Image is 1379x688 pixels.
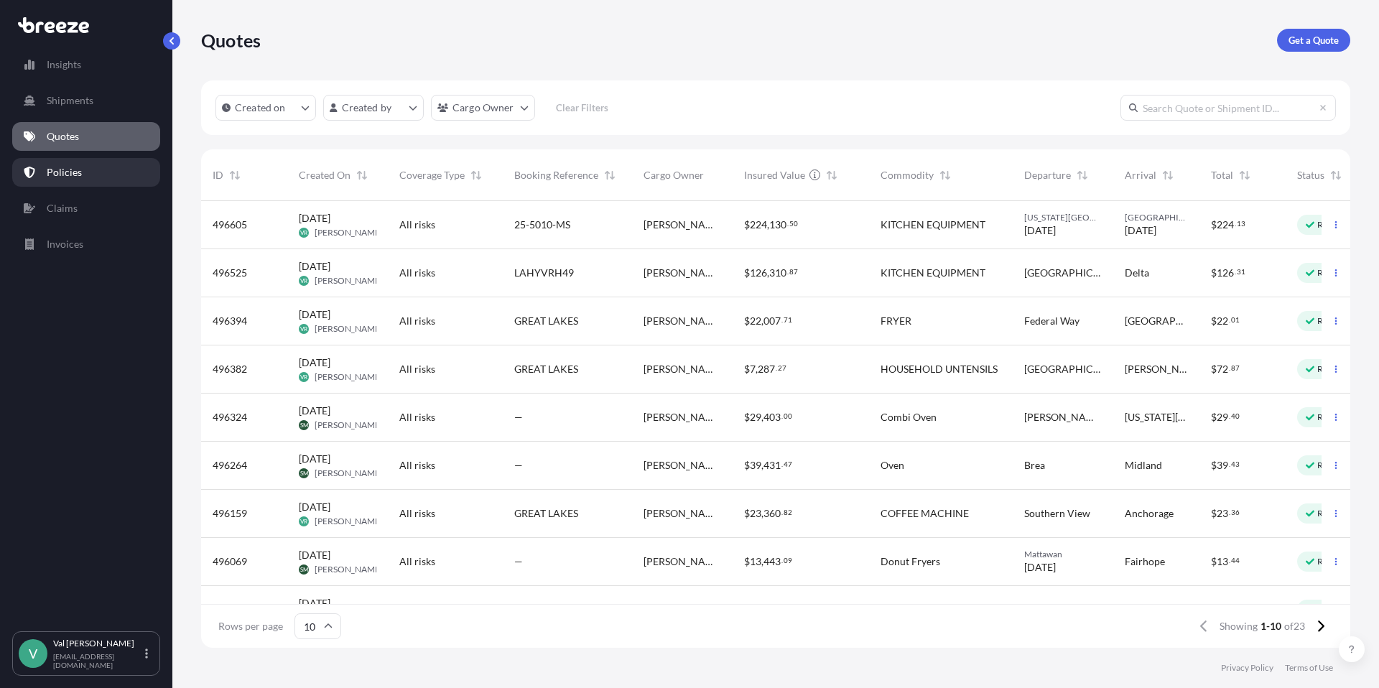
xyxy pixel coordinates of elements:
[1317,412,1342,423] p: Ready
[937,167,954,184] button: Sort
[1211,412,1217,422] span: $
[761,460,763,470] span: ,
[1289,33,1339,47] p: Get a Quote
[315,371,383,383] span: [PERSON_NAME]
[750,557,761,567] span: 13
[299,355,330,370] span: [DATE]
[399,410,435,424] span: All risks
[1024,458,1045,473] span: Brea
[1217,412,1228,422] span: 29
[514,603,523,617] span: —
[431,95,535,121] button: cargoOwner Filter options
[300,562,308,577] span: SM
[215,95,316,121] button: createdOn Filter options
[1236,167,1253,184] button: Sort
[1217,508,1228,519] span: 23
[1317,315,1342,327] p: Ready
[399,168,465,182] span: Coverage Type
[1125,314,1188,328] span: [GEOGRAPHIC_DATA]
[1327,167,1345,184] button: Sort
[1231,510,1240,515] span: 36
[1285,662,1333,674] a: Terms of Use
[47,57,81,72] p: Insights
[201,29,261,52] p: Quotes
[1231,317,1240,322] span: 01
[12,194,160,223] a: Claims
[235,101,286,115] p: Created on
[1120,95,1336,121] input: Search Quote or Shipment ID...
[399,458,435,473] span: All risks
[300,418,308,432] span: SM
[1024,410,1102,424] span: [PERSON_NAME]
[514,266,574,280] span: LAHYVRH49
[769,268,786,278] span: 310
[1221,662,1273,674] p: Privacy Policy
[750,412,761,422] span: 29
[1024,168,1071,182] span: Departure
[1317,508,1342,519] p: Ready
[213,554,247,569] span: 496069
[299,211,330,226] span: [DATE]
[342,101,392,115] p: Created by
[12,158,160,187] a: Policies
[12,230,160,259] a: Invoices
[452,101,514,115] p: Cargo Owner
[1024,549,1102,560] span: Mattawan
[1211,460,1217,470] span: $
[300,226,307,240] span: VR
[213,266,247,280] span: 496525
[315,468,383,479] span: [PERSON_NAME]
[1217,364,1228,374] span: 72
[787,269,789,274] span: .
[226,167,243,184] button: Sort
[881,168,934,182] span: Commodity
[213,168,223,182] span: ID
[1211,168,1233,182] span: Total
[644,458,721,473] span: [PERSON_NAME] Logistics
[213,362,247,376] span: 496382
[399,218,435,232] span: All risks
[823,167,840,184] button: Sort
[315,227,383,238] span: [PERSON_NAME]
[1024,603,1102,617] span: [GEOGRAPHIC_DATA]
[1211,220,1217,230] span: $
[744,168,805,182] span: Insured Value
[1125,362,1188,376] span: [PERSON_NAME][GEOGRAPHIC_DATA]
[644,603,721,617] span: [PERSON_NAME] Logistics
[299,596,330,610] span: [DATE]
[781,462,783,467] span: .
[750,268,767,278] span: 126
[750,220,767,230] span: 224
[1024,266,1102,280] span: [GEOGRAPHIC_DATA]
[784,510,792,515] span: 82
[787,221,789,226] span: .
[756,364,758,374] span: ,
[1211,557,1217,567] span: $
[47,93,93,108] p: Shipments
[1229,317,1230,322] span: .
[750,508,761,519] span: 23
[300,514,307,529] span: VR
[763,316,781,326] span: 007
[1125,554,1165,569] span: Fairhope
[644,218,721,232] span: [PERSON_NAME] Logistics
[644,506,721,521] span: [PERSON_NAME] Logistics
[644,266,721,280] span: [PERSON_NAME] Logistics
[299,548,330,562] span: [DATE]
[1211,508,1217,519] span: $
[514,410,523,424] span: —
[1231,462,1240,467] span: 43
[299,500,330,514] span: [DATE]
[644,410,721,424] span: [PERSON_NAME] Logistics
[399,603,435,617] span: All risks
[744,364,750,374] span: $
[1229,366,1230,371] span: .
[300,370,307,384] span: VR
[514,554,523,569] span: —
[744,268,750,278] span: $
[53,638,142,649] p: Val [PERSON_NAME]
[781,558,783,563] span: .
[1074,167,1091,184] button: Sort
[1217,268,1234,278] span: 126
[778,366,786,371] span: 27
